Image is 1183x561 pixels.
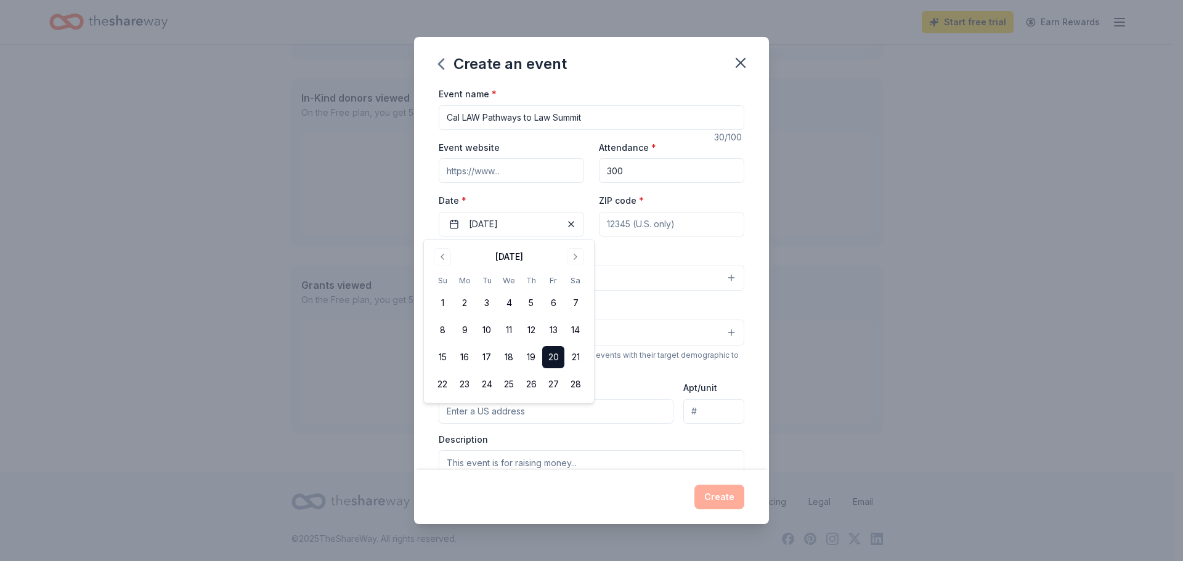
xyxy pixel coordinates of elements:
div: [DATE] [495,249,523,264]
th: Sunday [431,274,453,287]
div: 30 /100 [714,130,744,145]
button: 11 [498,319,520,341]
button: 22 [431,373,453,395]
button: 23 [453,373,476,395]
button: 25 [498,373,520,395]
button: 28 [564,373,587,395]
button: 8 [431,319,453,341]
input: Enter a US address [439,399,673,424]
label: Date [439,195,584,207]
button: 5 [520,292,542,314]
th: Wednesday [498,274,520,287]
label: Event website [439,142,500,154]
button: 27 [542,373,564,395]
th: Friday [542,274,564,287]
button: 26 [520,373,542,395]
label: Event name [439,88,497,100]
label: Description [439,434,488,446]
input: 20 [599,158,744,183]
button: 3 [476,292,498,314]
th: Tuesday [476,274,498,287]
th: Thursday [520,274,542,287]
button: 18 [498,346,520,368]
button: 15 [431,346,453,368]
button: 16 [453,346,476,368]
input: Spring Fundraiser [439,105,744,130]
button: 19 [520,346,542,368]
button: 21 [564,346,587,368]
button: 13 [542,319,564,341]
button: 7 [564,292,587,314]
input: 12345 (U.S. only) [599,212,744,236]
button: [DATE] [439,212,584,236]
button: 1 [431,292,453,314]
label: ZIP code [599,195,644,207]
button: Go to previous month [434,248,451,265]
button: 4 [498,292,520,314]
div: Create an event [439,54,567,74]
label: Attendance [599,142,656,154]
button: 2 [453,292,476,314]
button: Go to next month [567,248,584,265]
button: 17 [476,346,498,368]
label: Apt/unit [683,382,717,394]
input: https://www... [439,158,584,183]
button: 9 [453,319,476,341]
th: Saturday [564,274,587,287]
button: 14 [564,319,587,341]
button: 10 [476,319,498,341]
button: 20 [542,346,564,368]
button: 12 [520,319,542,341]
th: Monday [453,274,476,287]
button: 24 [476,373,498,395]
input: # [683,399,744,424]
button: 6 [542,292,564,314]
